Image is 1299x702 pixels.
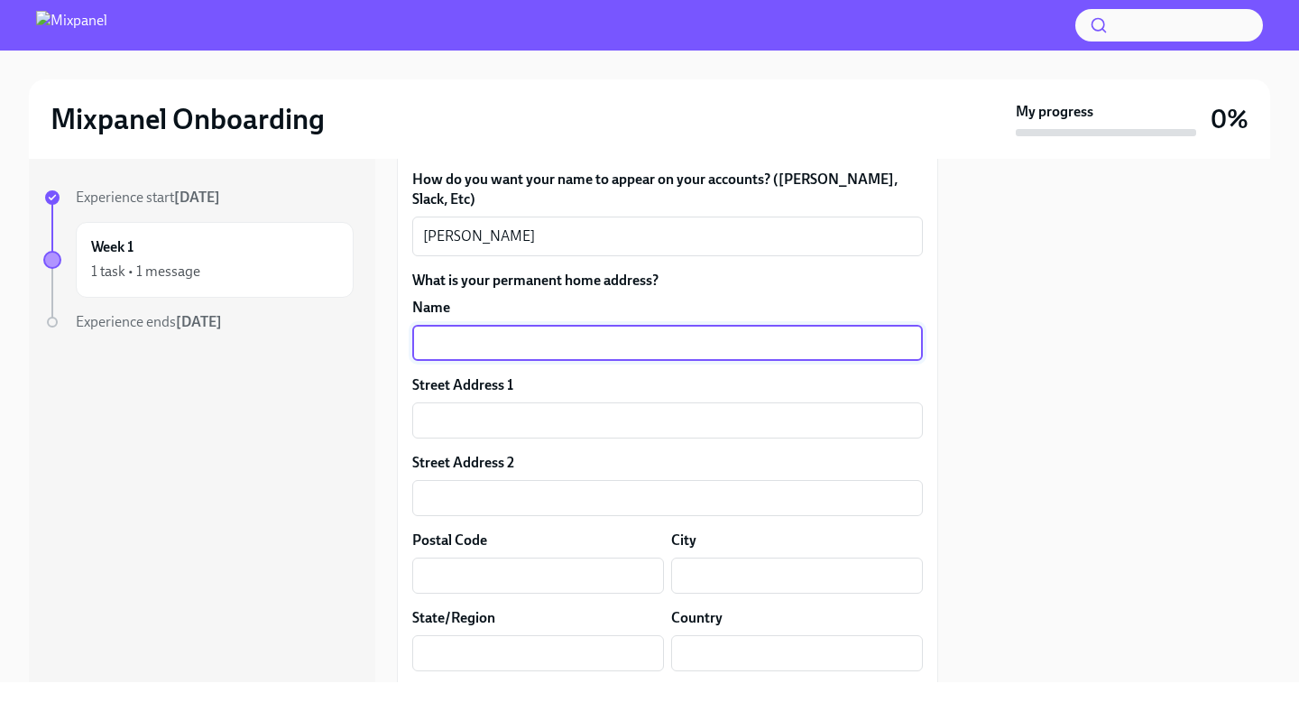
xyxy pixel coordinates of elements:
strong: [DATE] [174,189,220,206]
strong: My progress [1016,102,1093,122]
a: Experience start[DATE] [43,188,354,208]
span: Experience start [76,189,220,206]
div: 1 task • 1 message [91,262,200,282]
textarea: [PERSON_NAME] [423,226,912,247]
a: Week 11 task • 1 message [43,222,354,298]
label: Name [412,298,450,318]
h2: Mixpanel Onboarding [51,101,325,137]
h3: 0% [1211,103,1248,135]
strong: [DATE] [176,313,222,330]
label: City [671,531,696,550]
label: How do you want your name to appear on your accounts? ([PERSON_NAME], Slack, Etc) [412,170,923,209]
img: Mixpanel [36,11,107,40]
label: Country [671,608,723,628]
h6: Week 1 [91,237,134,257]
label: State/Region [412,608,495,628]
label: What is your permanent home address? [412,271,923,291]
span: Experience ends [76,313,222,330]
label: Street Address 1 [412,375,513,395]
label: Street Address 2 [412,453,514,473]
label: Postal Code [412,531,487,550]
